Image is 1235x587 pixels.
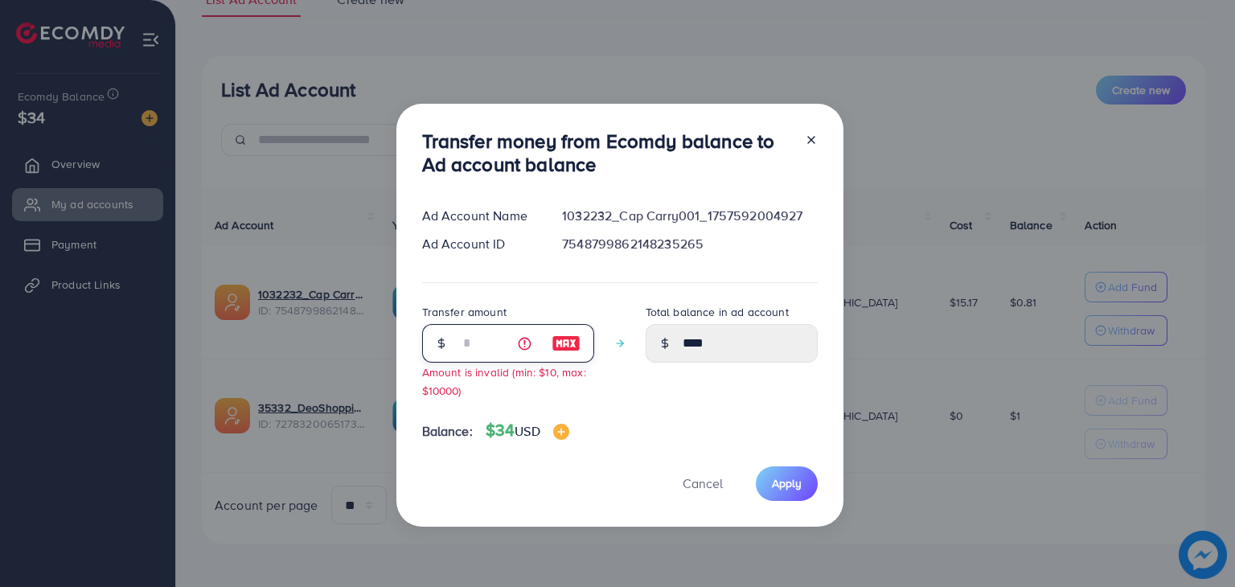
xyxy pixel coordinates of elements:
h4: $34 [486,421,569,441]
button: Cancel [663,466,743,501]
span: Apply [772,475,802,491]
div: 1032232_Cap Carry001_1757592004927 [549,207,830,225]
img: image [552,334,581,353]
div: 7548799862148235265 [549,235,830,253]
div: Ad Account ID [409,235,550,253]
label: Total balance in ad account [646,304,789,320]
h3: Transfer money from Ecomdy balance to Ad account balance [422,129,792,176]
span: Balance: [422,422,473,441]
span: Cancel [683,474,723,492]
button: Apply [756,466,818,501]
img: image [553,424,569,440]
div: Ad Account Name [409,207,550,225]
small: Amount is invalid (min: $10, max: $10000) [422,364,586,398]
label: Transfer amount [422,304,507,320]
span: USD [515,422,540,440]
